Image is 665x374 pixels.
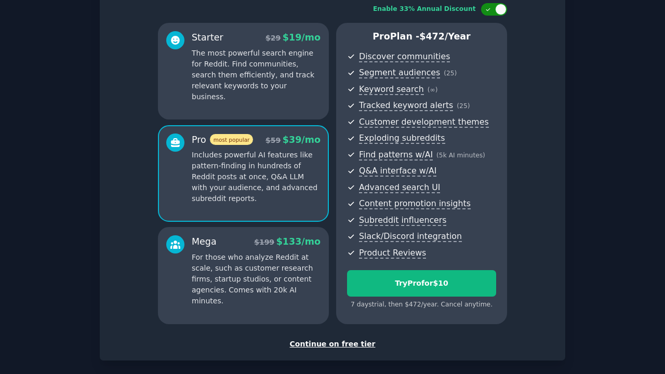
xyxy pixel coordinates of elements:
span: $ 133 /mo [276,236,321,247]
span: $ 199 [254,238,274,246]
span: $ 472 /year [419,31,470,42]
div: Starter [192,31,223,44]
span: Subreddit influencers [359,215,446,226]
span: Tracked keyword alerts [359,100,453,111]
span: Product Reviews [359,248,426,259]
span: ( ∞ ) [428,86,438,94]
span: Keyword search [359,84,424,95]
span: Advanced search UI [359,182,440,193]
div: Pro [192,133,253,146]
div: 7 days trial, then $ 472 /year . Cancel anytime. [347,300,496,310]
span: $ 29 [265,34,281,42]
div: Enable 33% Annual Discount [373,5,476,14]
span: ( 5k AI minutes ) [436,152,485,159]
span: Segment audiences [359,68,440,78]
div: Try Pro for $10 [348,278,496,289]
span: $ 39 /mo [283,135,321,145]
span: Find patterns w/AI [359,150,433,161]
span: Customer development themes [359,117,489,128]
p: Pro Plan - [347,30,496,43]
span: Slack/Discord integration [359,231,462,242]
span: ( 25 ) [444,70,457,77]
span: most popular [210,134,254,145]
div: Continue on free tier [111,339,554,350]
span: Exploding subreddits [359,133,445,144]
span: Discover communities [359,51,450,62]
span: Content promotion insights [359,198,471,209]
span: $ 19 /mo [283,32,321,43]
p: Includes powerful AI features like pattern-finding in hundreds of Reddit posts at once, Q&A LLM w... [192,150,321,204]
div: Mega [192,235,217,248]
span: ( 25 ) [457,102,470,110]
span: Q&A interface w/AI [359,166,436,177]
p: For those who analyze Reddit at scale, such as customer research firms, startup studios, or conte... [192,252,321,306]
p: The most powerful search engine for Reddit. Find communities, search them efficiently, and track ... [192,48,321,102]
button: TryProfor$10 [347,270,496,297]
span: $ 59 [265,136,281,144]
